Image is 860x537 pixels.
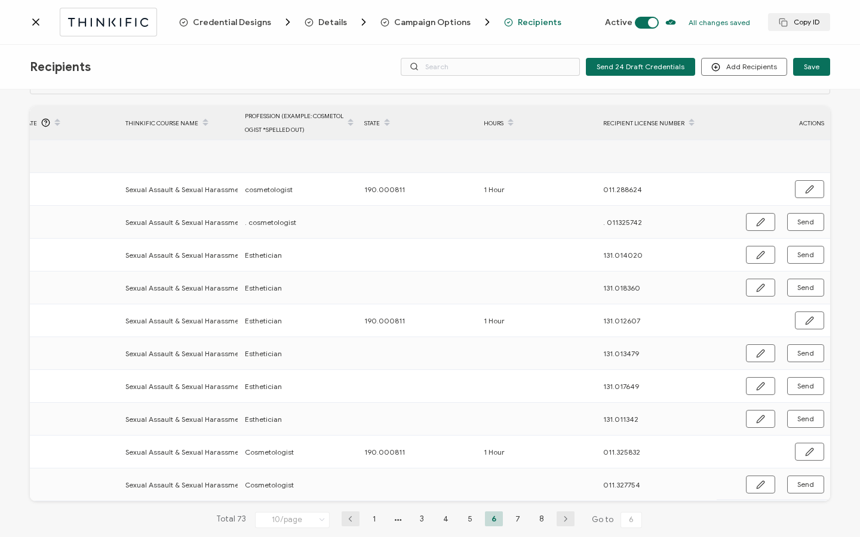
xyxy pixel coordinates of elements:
[689,18,750,27] p: All changes saved
[768,13,830,31] button: Copy ID
[518,18,561,27] span: Recipients
[125,478,303,492] span: Sexual Assault & Sexual Harassment Prevention Class
[787,246,824,264] button: Send
[592,511,644,528] span: Go to
[119,113,239,133] div: Thinkific Course Name
[603,379,639,393] span: 131.017649
[800,480,860,537] iframe: Chat Widget
[605,17,632,27] span: Active
[437,511,455,526] li: 4
[787,377,824,395] button: Send
[603,281,640,295] span: 131.018360
[125,281,303,295] span: Sexual Assault & Sexual Harassment Prevention Class
[305,16,370,28] span: Details
[603,183,642,196] span: 011.288624
[245,248,282,262] span: Esthetician
[787,213,824,231] button: Send
[66,15,150,30] img: thinkific.svg
[245,379,282,393] span: Esthetician
[125,183,303,196] span: Sexual Assault & Sexual Harassment Prevention Class
[364,314,405,328] span: 190.000811
[797,415,814,422] span: Send
[603,248,643,262] span: 131.014020
[125,314,303,328] span: Sexual Assault & Sexual Harassment Prevention Class
[485,511,503,526] li: 6
[478,113,597,133] div: Hours
[779,18,819,27] span: Copy ID
[401,58,580,76] input: Search
[245,412,282,426] span: Esthetician
[484,445,505,459] span: 1 Hour
[509,511,527,526] li: 7
[318,18,347,27] span: Details
[245,314,282,328] span: Esthetician
[603,347,639,360] span: 131.013479
[413,511,431,526] li: 3
[603,314,640,328] span: 131.012607
[484,314,505,328] span: 1 Hour
[797,218,814,226] span: Send
[484,183,505,196] span: 1 Hour
[245,445,294,459] span: Cosmetologist
[245,347,282,360] span: Esthetician
[797,382,814,390] span: Send
[179,16,294,28] span: Credential Designs
[586,58,695,76] button: Send 24 Draft Credentials
[787,476,824,493] button: Send
[797,284,814,291] span: Send
[125,412,303,426] span: Sexual Assault & Sexual Harassment Prevention Class
[125,248,303,262] span: Sexual Assault & Sexual Harassment Prevention Class
[245,281,282,295] span: Esthetician
[245,215,296,229] span: . cosmetologist
[125,445,303,459] span: Sexual Assault & Sexual Harassment Prevention Class
[216,511,246,528] span: Total 73
[394,18,471,27] span: Campaign Options
[603,412,638,426] span: 131.011342
[797,481,814,488] span: Send
[125,379,303,393] span: Sexual Assault & Sexual Harassment Prevention Class
[533,511,551,526] li: 8
[255,512,330,528] input: Select
[193,18,271,27] span: Credential Designs
[358,113,478,133] div: State
[603,445,640,459] span: 011.325832
[701,58,787,76] button: Add Recipients
[380,16,493,28] span: Campaign Options
[504,18,561,27] span: Recipients
[30,60,91,75] span: Recipients
[461,511,479,526] li: 5
[787,279,824,297] button: Send
[365,511,383,526] li: 1
[179,16,561,28] div: Breadcrumb
[603,478,640,492] span: 011.327754
[804,63,819,70] span: Save
[364,183,405,196] span: 190.000811
[364,445,405,459] span: 190.000811
[797,251,814,258] span: Send
[239,109,358,137] div: Profession (Example: cosmetologist *spelled out)
[793,58,830,76] button: Save
[597,113,717,133] div: recipient license number
[125,215,303,229] span: Sexual Assault & Sexual Harassment Prevention Class
[717,116,830,130] div: ACTIONS
[787,410,824,428] button: Send
[245,183,293,196] span: cosmetologist
[245,478,294,492] span: Cosmetologist
[787,344,824,362] button: Send
[597,63,684,70] span: Send 24 Draft Credentials
[125,347,303,360] span: Sexual Assault & Sexual Harassment Prevention Class
[797,350,814,357] span: Send
[603,215,642,229] span: . 011325742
